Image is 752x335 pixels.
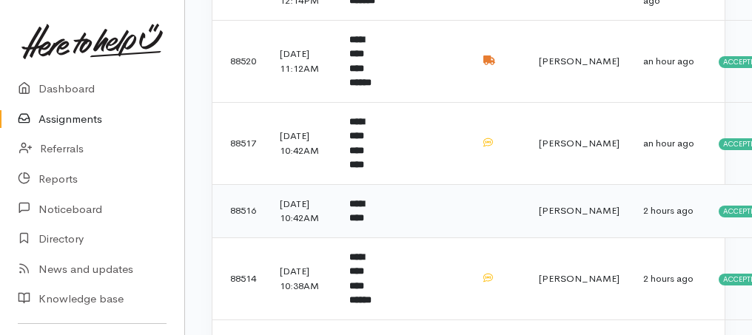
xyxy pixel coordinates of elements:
span: [PERSON_NAME] [539,204,620,217]
td: [DATE] 10:42AM [268,102,338,184]
span: [PERSON_NAME] [539,137,620,149]
td: 88520 [212,20,268,102]
td: 88514 [212,237,268,319]
time: an hour ago [643,55,694,67]
time: 2 hours ago [643,272,694,285]
time: 2 hours ago [643,204,694,217]
span: [PERSON_NAME] [539,272,620,285]
td: [DATE] 10:42AM [268,184,338,237]
time: an hour ago [643,137,694,149]
span: [PERSON_NAME] [539,55,620,67]
td: [DATE] 11:12AM [268,20,338,102]
td: [DATE] 10:38AM [268,237,338,319]
td: 88517 [212,102,268,184]
td: 88516 [212,184,268,237]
